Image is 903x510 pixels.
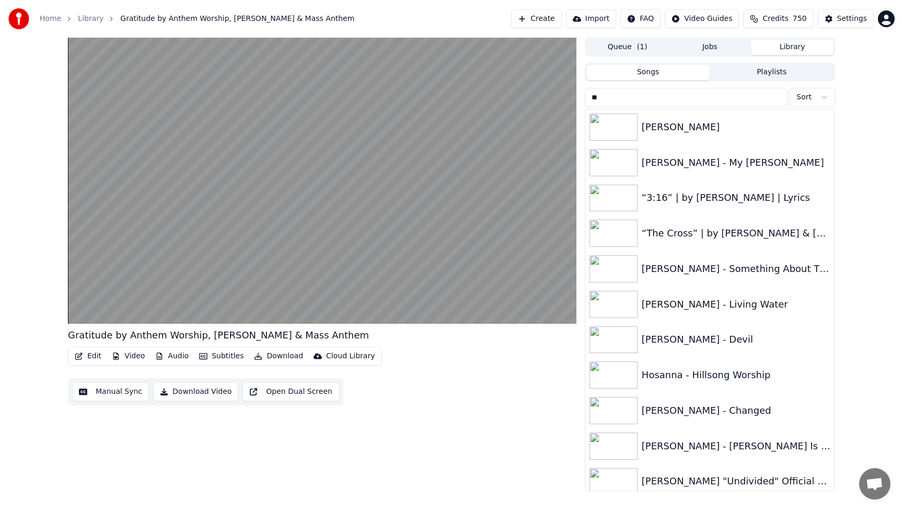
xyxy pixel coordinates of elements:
[40,14,61,24] a: Home
[793,14,807,24] span: 750
[642,297,830,312] div: [PERSON_NAME] - Living Water
[511,9,562,28] button: Create
[642,120,830,134] div: [PERSON_NAME]
[242,382,339,401] button: Open Dual Screen
[153,382,238,401] button: Download Video
[637,42,647,52] span: ( 1 )
[71,349,106,364] button: Edit
[762,14,788,24] span: Credits
[326,351,375,361] div: Cloud Library
[642,368,830,382] div: Hosanna - Hillsong Worship
[72,382,149,401] button: Manual Sync
[837,14,867,24] div: Settings
[78,14,103,24] a: Library
[642,155,830,170] div: [PERSON_NAME] - My [PERSON_NAME]
[818,9,874,28] button: Settings
[68,328,369,343] div: Gratitude by Anthem Worship, [PERSON_NAME] & Mass Anthem
[620,9,661,28] button: FAQ
[642,439,830,454] div: [PERSON_NAME] - [PERSON_NAME] Is Why
[40,14,354,24] nav: breadcrumb
[108,349,149,364] button: Video
[642,262,830,276] div: [PERSON_NAME] - Something About That Name
[151,349,193,364] button: Audio
[859,468,890,500] a: Open chat
[586,65,710,80] button: Songs
[642,332,830,347] div: [PERSON_NAME] - Devil
[642,226,830,241] div: “The Cross” | by [PERSON_NAME] & [PERSON_NAME] | Lyrics
[751,40,833,55] button: Library
[710,65,833,80] button: Playlists
[195,349,248,364] button: Subtitles
[743,9,813,28] button: Credits750
[796,92,812,103] span: Sort
[665,9,739,28] button: Video Guides
[642,190,830,205] div: “3:16” | by [PERSON_NAME] | Lyrics
[669,40,751,55] button: Jobs
[586,40,669,55] button: Queue
[642,403,830,418] div: [PERSON_NAME] - Changed
[642,474,830,489] div: [PERSON_NAME] "Undivided" Official Lyric Video
[566,9,616,28] button: Import
[120,14,354,24] span: Gratitude by Anthem Worship, [PERSON_NAME] & Mass Anthem
[8,8,29,29] img: youka
[250,349,307,364] button: Download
